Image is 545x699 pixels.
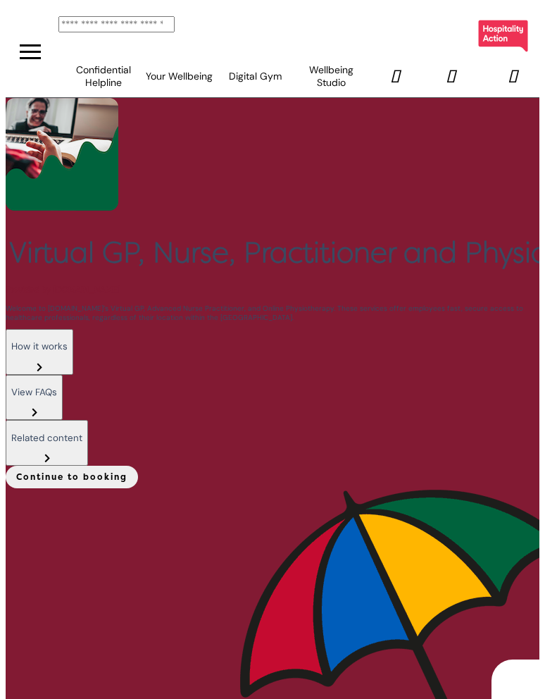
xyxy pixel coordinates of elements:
[6,98,118,211] img: Virtual GP, Nurse, Practitioner and Physio
[6,420,88,466] button: Related content
[294,61,370,92] div: Wellbeing Studio
[142,61,218,92] div: Your Wellbeing
[11,340,68,352] p: How it works
[65,61,142,92] div: Confidential Helpline
[11,386,57,398] p: View FAQs
[6,375,63,421] button: View FAQs
[6,466,138,488] button: Continue to booking
[11,432,82,444] p: Related content
[6,329,73,375] button: How it works
[218,61,294,92] div: Digital Gym
[16,472,127,482] span: Continue to booking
